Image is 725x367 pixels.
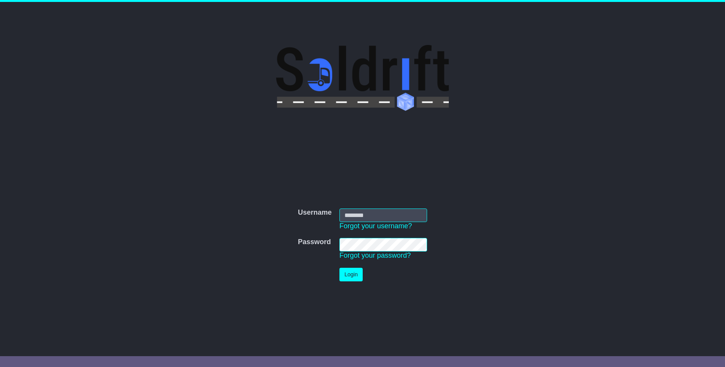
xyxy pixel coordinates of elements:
label: Username [298,208,332,217]
img: Soldrift Pty Ltd [276,45,449,111]
label: Password [298,238,331,246]
button: Login [339,268,363,281]
a: Forgot your username? [339,222,412,230]
a: Forgot your password? [339,252,411,259]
